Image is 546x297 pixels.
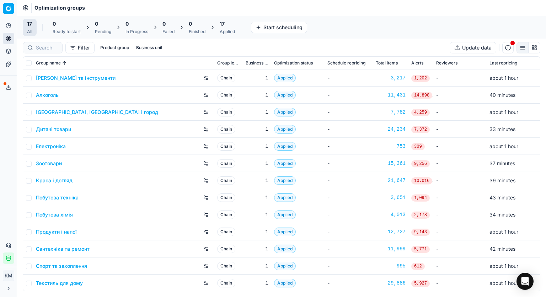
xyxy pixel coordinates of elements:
[376,126,406,133] a: 24,234
[274,91,296,99] span: Applied
[217,210,235,219] span: Chain
[95,20,98,27] span: 0
[274,228,296,236] span: Applied
[489,143,518,149] span: about 1 hour
[246,228,268,235] div: 1
[325,155,373,172] td: -
[411,229,430,236] span: 9,143
[411,194,430,202] span: 1,094
[36,143,66,150] a: Електроніка
[246,126,268,133] div: 1
[53,20,56,27] span: 0
[325,257,373,275] td: -
[162,29,175,35] div: Failed
[411,160,430,167] span: 9,256
[376,245,406,252] div: 11,999
[53,29,81,35] div: Ready to start
[325,121,373,138] td: -
[325,104,373,121] td: -
[433,69,487,87] td: -
[433,104,487,121] td: -
[376,160,406,167] a: 15,361
[217,142,235,151] span: Chain
[274,74,296,82] span: Applied
[376,211,406,218] a: 4,013
[274,279,296,287] span: Applied
[411,75,430,82] span: 1,202
[246,194,268,201] div: 1
[325,172,373,189] td: -
[217,245,235,253] span: Chain
[246,109,268,116] div: 1
[220,20,225,27] span: 17
[489,280,518,286] span: about 1 hour
[36,211,73,218] a: Побутова хімія
[27,29,32,35] div: All
[251,22,307,33] button: Start scheduling
[61,59,68,67] button: Sorted by Group name ascending
[433,172,487,189] td: -
[376,143,406,150] div: 753
[516,273,534,290] div: Open Intercom Messenger
[274,176,296,185] span: Applied
[325,69,373,87] td: -
[217,193,235,202] span: Chain
[376,177,406,184] a: 21,647
[220,29,235,35] div: Applied
[274,142,296,151] span: Applied
[246,160,268,167] div: 1
[3,270,14,281] button: КM
[217,159,235,168] span: Chain
[433,189,487,206] td: -
[450,42,496,53] button: Update data
[411,109,430,116] span: 4,259
[274,245,296,253] span: Applied
[376,74,406,82] a: 3,217
[376,262,406,270] a: 995
[246,143,268,150] div: 1
[411,263,425,270] span: 612
[376,194,406,201] a: 3,651
[433,121,487,138] td: -
[489,194,515,200] span: 43 minutes
[433,223,487,240] td: -
[325,87,373,104] td: -
[411,177,432,184] span: 10,016
[36,228,77,235] a: Продукти і напої
[36,60,61,66] span: Group name
[376,109,406,116] a: 7,782
[436,60,457,66] span: Reviewers
[217,108,235,116] span: Chain
[217,125,235,134] span: Chain
[325,275,373,292] td: -
[274,193,296,202] span: Applied
[489,75,518,81] span: about 1 hour
[36,245,90,252] a: Сантехніка та ремонт
[411,280,430,287] span: 5,927
[433,240,487,257] td: -
[246,280,268,287] div: 1
[217,74,235,82] span: Chain
[189,20,192,27] span: 0
[97,43,132,52] button: Product group
[489,109,518,115] span: about 1 hour
[125,20,129,27] span: 0
[217,262,235,270] span: Chain
[162,20,166,27] span: 0
[36,160,62,167] a: Зоотовари
[217,91,235,99] span: Chain
[325,189,373,206] td: -
[376,228,406,235] div: 12,727
[246,262,268,270] div: 1
[217,60,240,66] span: Group level
[433,275,487,292] td: -
[433,155,487,172] td: -
[246,177,268,184] div: 1
[36,262,87,270] a: Спорт та захоплення
[411,126,430,133] span: 7,372
[246,60,268,66] span: Business unit
[325,240,373,257] td: -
